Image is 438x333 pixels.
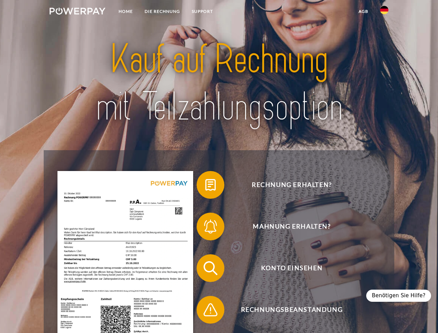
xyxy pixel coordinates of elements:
img: qb_bill.svg [202,176,219,194]
img: qb_bell.svg [202,218,219,235]
img: title-powerpay_de.svg [66,33,372,133]
span: Rechnungsbeanstandung [207,296,377,324]
a: DIE RECHNUNG [139,5,186,18]
span: Konto einsehen [207,254,377,282]
img: logo-powerpay-white.svg [50,8,105,15]
button: Rechnungsbeanstandung [197,296,377,324]
button: Rechnung erhalten? [197,171,377,199]
a: Home [113,5,139,18]
img: de [380,6,388,14]
span: Rechnung erhalten? [207,171,377,199]
button: Konto einsehen [197,254,377,282]
div: Benötigen Sie Hilfe? [366,290,431,302]
a: SUPPORT [186,5,219,18]
span: Mahnung erhalten? [207,213,377,240]
img: qb_search.svg [202,259,219,277]
a: agb [353,5,374,18]
button: Mahnung erhalten? [197,213,377,240]
img: qb_warning.svg [202,301,219,318]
